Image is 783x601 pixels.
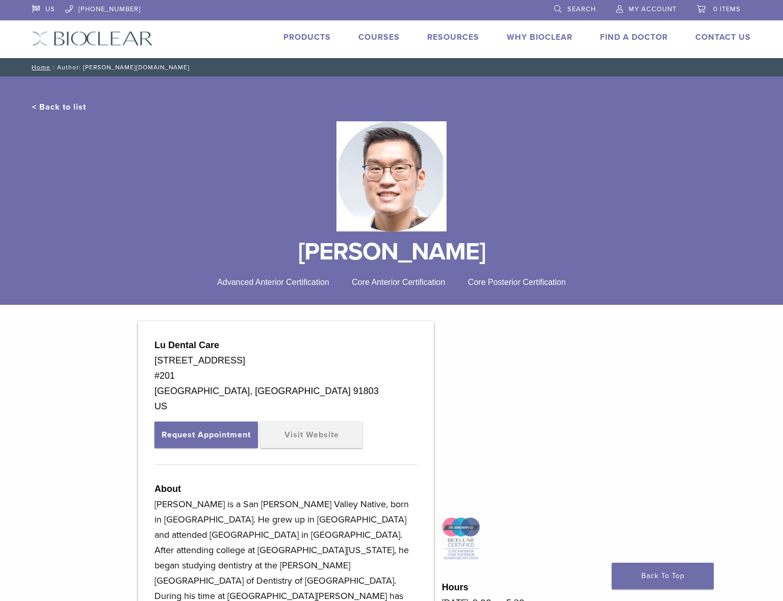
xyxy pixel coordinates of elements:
[32,240,751,264] h1: [PERSON_NAME]
[24,58,759,76] nav: Author: [PERSON_NAME][DOMAIN_NAME]
[32,102,86,112] a: < Back to list
[217,278,329,286] span: Advanced Anterior Certification
[336,121,447,231] img: Bioclear
[29,64,50,71] a: Home
[442,582,468,592] strong: Hours
[600,32,668,42] a: Find A Doctor
[358,32,400,42] a: Courses
[50,65,57,70] span: /
[154,353,417,368] div: [STREET_ADDRESS]
[154,484,181,494] strong: About
[713,5,741,13] span: 0 items
[283,32,331,42] a: Products
[695,32,751,42] a: Contact Us
[442,517,480,561] img: Icon
[260,422,362,448] a: Visit Website
[154,422,258,448] button: Request Appointment
[507,32,572,42] a: Why Bioclear
[567,5,596,13] span: Search
[154,340,219,350] strong: Lu Dental Care
[154,368,417,383] div: #201
[468,278,566,286] span: Core Posterior Certification
[154,383,417,414] div: [GEOGRAPHIC_DATA], [GEOGRAPHIC_DATA] 91803 US
[612,563,714,589] a: Back To Top
[32,31,153,46] img: Bioclear
[352,278,445,286] span: Core Anterior Certification
[427,32,479,42] a: Resources
[629,5,676,13] span: My Account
